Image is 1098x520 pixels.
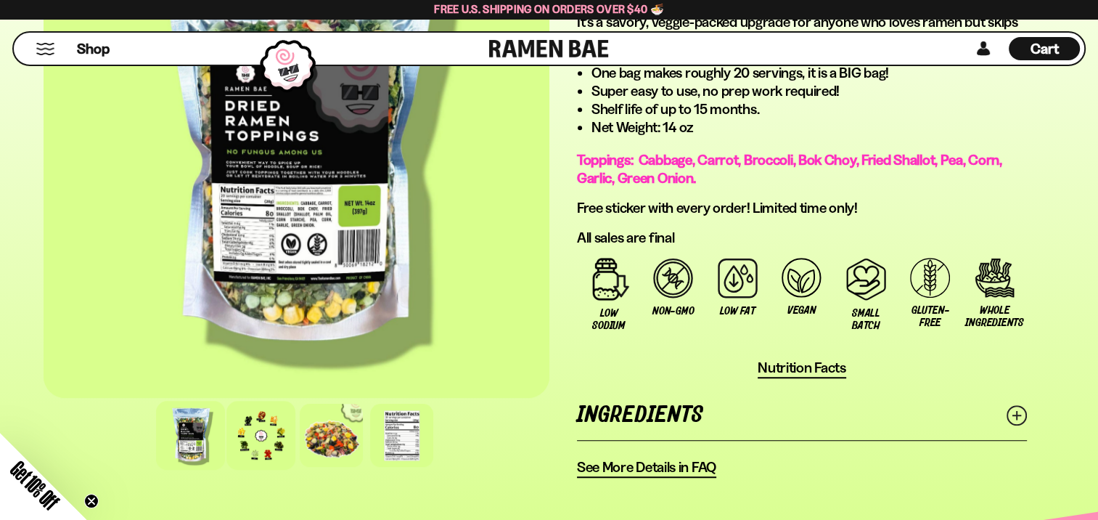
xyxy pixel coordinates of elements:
[652,305,694,317] span: Non-GMO
[577,458,716,478] a: See More Details in FAQ
[577,229,1027,247] p: All sales are final
[434,2,664,16] span: Free U.S. Shipping on Orders over $40 🍜
[1031,40,1059,57] span: Cart
[577,151,1002,187] span: Toppings: Cabbage, Carrot, Broccoli, Bok Choy, Fried Shallot, Pea, Corn, Garlic, Green Onion.
[7,457,63,513] span: Get 10% Off
[36,43,55,55] button: Mobile Menu Trigger
[584,307,634,332] span: Low Sodium
[84,494,99,508] button: Close teaser
[77,39,110,59] span: Shop
[591,82,1027,100] li: Super easy to use, no prep work required!
[720,305,755,317] span: Low Fat
[77,37,110,60] a: Shop
[906,304,956,329] span: Gluten-free
[758,359,846,378] button: Nutrition Facts
[758,359,846,377] span: Nutrition Facts
[591,100,1027,118] li: Shelf life of up to 15 months.
[591,118,1027,137] li: Net Weight: 14 oz
[787,304,816,317] span: Vegan
[1009,33,1080,65] a: Cart
[577,390,1027,440] a: Ingredients
[965,304,1023,329] span: Whole Ingredients
[577,199,858,216] span: Free sticker with every order! Limited time only!
[841,307,891,332] span: Small Batch
[577,458,716,476] span: See More Details in FAQ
